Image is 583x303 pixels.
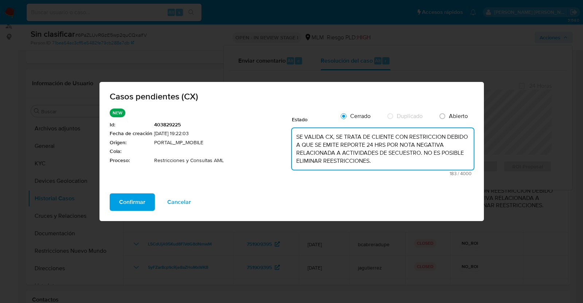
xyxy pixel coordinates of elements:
[167,194,191,210] span: Cancelar
[110,121,152,129] span: Id :
[110,193,155,211] button: Confirmar
[110,157,152,164] span: Proceso :
[110,139,152,146] span: Origen :
[154,139,292,146] span: PORTAL_MP_MOBILE
[110,130,152,137] span: Fecha de creación
[110,92,474,101] span: Casos pendientes (CX)
[158,193,200,211] button: Cancelar
[154,121,292,129] span: 403829225
[350,112,371,120] span: Cerrado
[110,109,125,117] p: NEW
[292,109,336,127] div: Estado
[154,157,292,164] span: Restricciones y Consultas AML
[294,171,472,176] span: Máximo 4000 caracteres
[449,112,468,120] span: Abierto
[154,130,292,137] span: [DATE] 19:22:03
[110,148,152,155] span: Cola :
[119,194,145,210] span: Confirmar
[292,128,474,170] textarea: SE VALIDA CX, SE TRATA DE CLIENTE CON RESTRICCION DEBIDO A QUE SE EMITE REPORTE 24 HRS POR NOTA N...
